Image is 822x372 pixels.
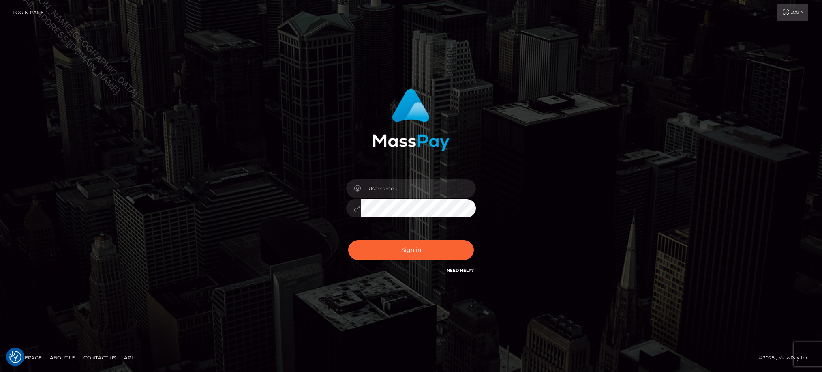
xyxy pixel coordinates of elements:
[447,268,474,273] a: Need Help?
[80,351,119,364] a: Contact Us
[759,353,816,362] div: © 2025 , MassPay Inc.
[9,351,21,363] img: Revisit consent button
[9,351,45,364] a: Homepage
[348,240,474,260] button: Sign in
[9,351,21,363] button: Consent Preferences
[361,179,476,198] input: Username...
[13,4,44,21] a: Login Page
[47,351,79,364] a: About Us
[372,89,450,151] img: MassPay Login
[121,351,136,364] a: API
[777,4,808,21] a: Login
